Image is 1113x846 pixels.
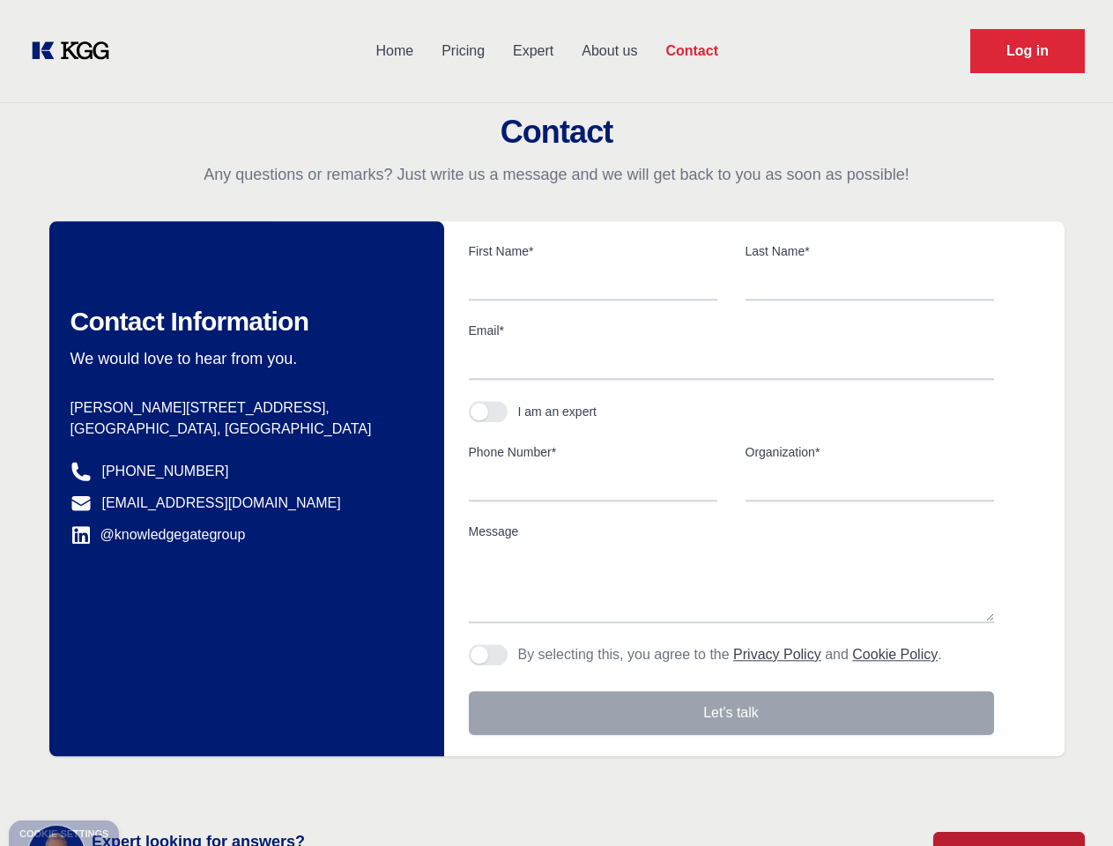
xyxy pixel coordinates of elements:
p: By selecting this, you agree to the and . [518,644,942,665]
a: Request Demo [970,29,1085,73]
h2: Contact [21,115,1092,150]
label: Phone Number* [469,443,717,461]
a: Privacy Policy [733,647,821,662]
label: Email* [469,322,994,339]
iframe: Chat Widget [1025,761,1113,846]
p: [GEOGRAPHIC_DATA], [GEOGRAPHIC_DATA] [70,419,416,440]
a: Home [361,28,427,74]
a: [PHONE_NUMBER] [102,461,229,482]
button: Let's talk [469,691,994,735]
a: About us [568,28,651,74]
div: Cookie settings [19,829,108,839]
label: Last Name* [746,242,994,260]
a: KOL Knowledge Platform: Talk to Key External Experts (KEE) [28,37,123,65]
p: [PERSON_NAME][STREET_ADDRESS], [70,397,416,419]
label: Organization* [746,443,994,461]
p: Any questions or remarks? Just write us a message and we will get back to you as soon as possible! [21,164,1092,185]
a: @knowledgegategroup [70,524,246,545]
a: Contact [651,28,732,74]
p: We would love to hear from you. [70,348,416,369]
label: First Name* [469,242,717,260]
label: Message [469,523,994,540]
a: Cookie Policy [852,647,938,662]
a: [EMAIL_ADDRESS][DOMAIN_NAME] [102,493,341,514]
a: Expert [499,28,568,74]
a: Pricing [427,28,499,74]
div: I am an expert [518,403,597,420]
h2: Contact Information [70,306,416,338]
